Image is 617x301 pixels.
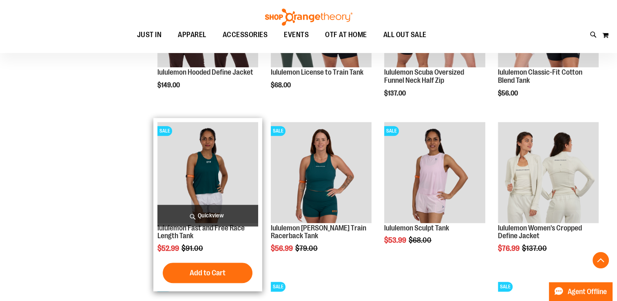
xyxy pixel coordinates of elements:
a: Main view of 2024 August lululemon Fast and Free Race Length TankSALE [157,122,258,224]
span: $79.00 [295,244,319,252]
span: $56.00 [498,90,519,97]
a: lululemon Hooded Define Jacket [157,68,253,76]
a: Main Image of 1538347SALE [384,122,485,224]
img: Main view of 2024 August lululemon Fast and Free Race Length Tank [157,122,258,223]
div: product [380,118,489,265]
img: Product image for lululemon Define Jacket Cropped [498,122,599,223]
span: $68.00 [271,82,292,89]
span: $68.00 [409,236,433,244]
span: EVENTS [284,26,309,44]
a: lululemon [PERSON_NAME] Train Racerback Tank [271,224,366,240]
span: ACCESSORIES [223,26,268,44]
span: $149.00 [157,82,181,89]
span: $137.00 [522,244,548,252]
span: JUST IN [137,26,162,44]
div: product [267,118,376,273]
span: $76.99 [498,244,521,252]
a: lululemon Scuba Oversized Funnel Neck Half Zip [384,68,464,84]
button: Add to Cart [163,263,252,283]
span: APPAREL [178,26,206,44]
img: lululemon Wunder Train Racerback Tank [271,122,372,223]
a: lululemon Fast and Free Race Length Tank [157,224,245,240]
span: Agent Offline [568,288,607,296]
span: $56.99 [271,244,294,252]
span: Add to Cart [190,268,226,277]
img: Main Image of 1538347 [384,122,485,223]
a: lululemon Women's Cropped Define Jacket [498,224,582,240]
div: product [153,118,262,291]
span: OTF AT HOME [325,26,367,44]
img: Shop Orangetheory [264,9,354,26]
span: SALE [384,126,399,136]
a: lululemon Wunder Train Racerback TankSALE [271,122,372,224]
span: $53.99 [384,236,407,244]
a: lululemon Classic-Fit Cotton Blend Tank [498,68,582,84]
span: SALE [157,126,172,136]
span: $91.00 [181,244,204,252]
a: lululemon License to Train Tank [271,68,363,76]
span: ALL OUT SALE [383,26,427,44]
span: SALE [498,282,513,292]
a: Product image for lululemon Define Jacket Cropped [498,122,599,224]
span: $137.00 [384,90,407,97]
button: Back To Top [593,252,609,268]
a: lululemon Sculpt Tank [384,224,449,232]
div: product [494,118,603,273]
span: SALE [271,126,285,136]
span: $52.99 [157,244,180,252]
span: SALE [271,282,285,292]
a: Quickview [157,205,258,226]
button: Agent Offline [549,282,612,301]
